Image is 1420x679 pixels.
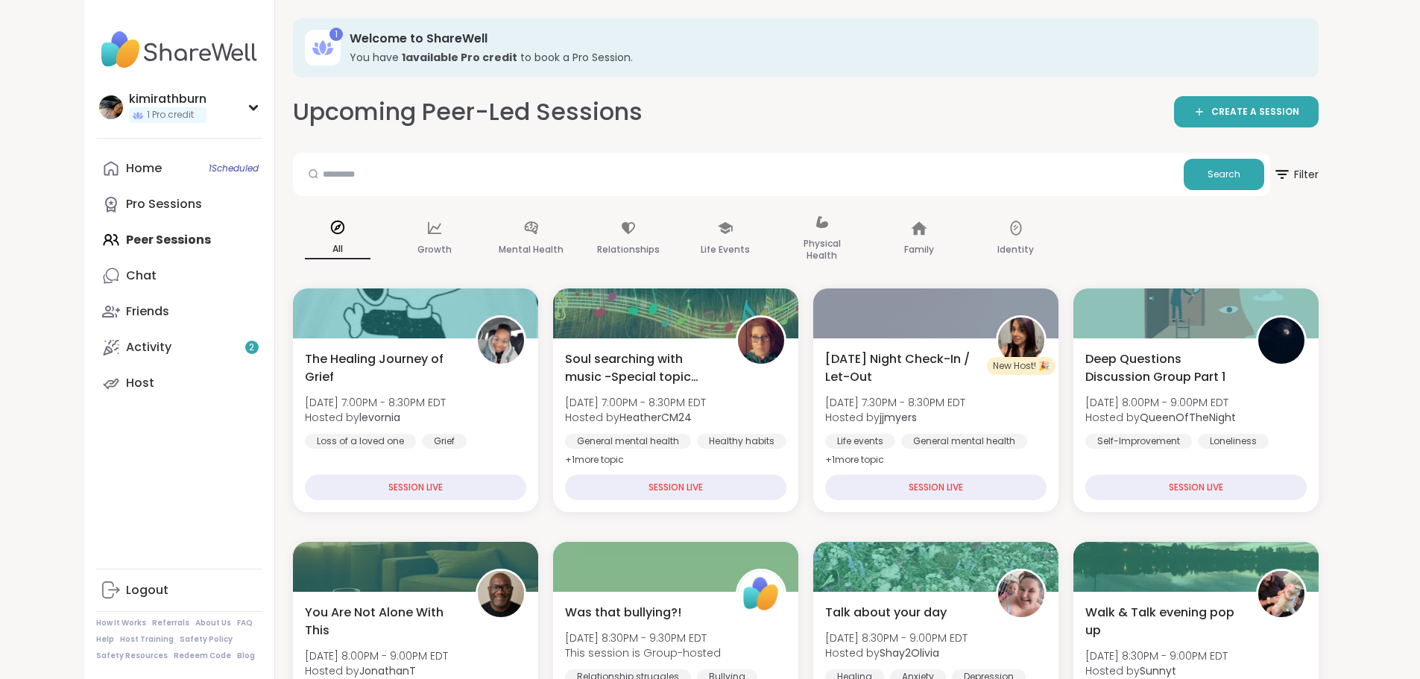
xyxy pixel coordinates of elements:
[901,434,1027,449] div: General mental health
[701,241,750,259] p: Life Events
[1085,663,1228,678] span: Hosted by
[478,318,524,364] img: levornia
[825,631,968,645] span: [DATE] 8:30PM - 9:00PM EDT
[126,303,169,320] div: Friends
[305,604,459,639] span: You Are Not Alone With This
[359,663,416,678] b: JonathanT
[738,571,784,617] img: ShareWell
[597,241,660,259] p: Relationships
[1085,475,1307,500] div: SESSION LIVE
[1198,434,1269,449] div: Loneliness
[1273,157,1319,192] span: Filter
[1208,168,1240,181] span: Search
[1140,410,1236,425] b: QueenOfTheNight
[825,604,947,622] span: Talk about your day
[152,618,189,628] a: Referrals
[305,240,370,259] p: All
[359,410,400,425] b: levornia
[96,186,262,222] a: Pro Sessions
[305,434,416,449] div: Loss of a loved one
[209,162,259,174] span: 1 Scheduled
[825,475,1047,500] div: SESSION LIVE
[565,350,719,386] span: Soul searching with music -Special topic edition!
[126,160,162,177] div: Home
[1140,663,1176,678] b: Sunnyt
[998,571,1044,617] img: Shay2Olivia
[738,318,784,364] img: HeatherCM24
[417,241,452,259] p: Growth
[305,475,526,500] div: SESSION LIVE
[126,375,154,391] div: Host
[565,475,786,500] div: SESSION LIVE
[825,645,968,660] span: Hosted by
[619,410,692,425] b: HeatherCM24
[99,95,123,119] img: kimirathburn
[1273,153,1319,196] button: Filter
[174,651,231,661] a: Redeem Code
[565,410,706,425] span: Hosted by
[96,258,262,294] a: Chat
[987,357,1055,375] div: New Host! 🎉
[249,341,254,354] span: 2
[904,241,934,259] p: Family
[96,294,262,329] a: Friends
[478,571,524,617] img: JonathanT
[402,50,517,65] b: 1 available Pro credit
[237,651,255,661] a: Blog
[1174,96,1319,127] a: CREATE A SESSION
[1085,648,1228,663] span: [DATE] 8:30PM - 9:00PM EDT
[180,634,233,645] a: Safety Policy
[880,645,939,660] b: Shay2Olivia
[997,241,1034,259] p: Identity
[825,434,895,449] div: Life events
[96,365,262,401] a: Host
[1085,410,1236,425] span: Hosted by
[565,395,706,410] span: [DATE] 7:00PM - 8:30PM EDT
[293,95,643,129] h2: Upcoming Peer-Led Sessions
[305,350,459,386] span: The Healing Journey of Grief
[1085,350,1240,386] span: Deep Questions Discussion Group Part 1
[237,618,253,628] a: FAQ
[880,410,917,425] b: jjmyers
[499,241,564,259] p: Mental Health
[422,434,467,449] div: Grief
[1085,434,1192,449] div: Self-Improvement
[998,318,1044,364] img: jjmyers
[305,663,448,678] span: Hosted by
[565,631,721,645] span: [DATE] 8:30PM - 9:30PM EDT
[96,572,262,608] a: Logout
[565,434,691,449] div: General mental health
[305,395,446,410] span: [DATE] 7:00PM - 8:30PM EDT
[305,648,448,663] span: [DATE] 8:00PM - 9:00PM EDT
[350,50,1298,65] h3: You have to book a Pro Session.
[789,235,855,265] p: Physical Health
[96,634,114,645] a: Help
[1258,318,1304,364] img: QueenOfTheNight
[126,582,168,599] div: Logout
[96,651,168,661] a: Safety Resources
[147,109,194,121] span: 1 Pro credit
[825,395,965,410] span: [DATE] 7:30PM - 8:30PM EDT
[126,339,171,356] div: Activity
[1085,395,1236,410] span: [DATE] 8:00PM - 9:00PM EDT
[1211,106,1299,119] span: CREATE A SESSION
[96,618,146,628] a: How It Works
[350,31,1298,47] h3: Welcome to ShareWell
[565,604,681,622] span: Was that bullying?!
[120,634,174,645] a: Host Training
[129,91,206,107] div: kimirathburn
[1184,159,1264,190] button: Search
[825,350,979,386] span: [DATE] Night Check-In / Let-Out
[195,618,231,628] a: About Us
[96,151,262,186] a: Home1Scheduled
[96,24,262,76] img: ShareWell Nav Logo
[825,410,965,425] span: Hosted by
[565,645,721,660] span: This session is Group-hosted
[697,434,786,449] div: Healthy habits
[126,268,157,284] div: Chat
[305,410,446,425] span: Hosted by
[96,329,262,365] a: Activity2
[1258,571,1304,617] img: Sunnyt
[126,196,202,212] div: Pro Sessions
[1085,604,1240,639] span: Walk & Talk evening pop up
